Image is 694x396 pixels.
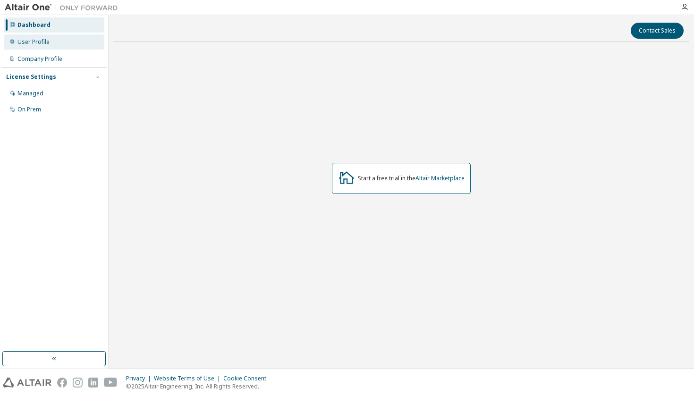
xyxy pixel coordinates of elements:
div: Privacy [126,375,154,382]
div: On Prem [17,106,41,113]
div: License Settings [6,73,56,81]
img: linkedin.svg [88,378,98,388]
div: Managed [17,90,43,97]
div: Cookie Consent [223,375,272,382]
img: youtube.svg [104,378,118,388]
div: Start a free trial in the [358,175,465,182]
div: Website Terms of Use [154,375,223,382]
img: Altair One [5,3,123,12]
div: User Profile [17,38,50,46]
a: Altair Marketplace [415,174,465,182]
img: instagram.svg [73,378,83,388]
div: Company Profile [17,55,62,63]
p: © 2025 Altair Engineering, Inc. All Rights Reserved. [126,382,272,390]
button: Contact Sales [631,23,684,39]
img: facebook.svg [57,378,67,388]
div: Dashboard [17,21,51,29]
img: altair_logo.svg [3,378,51,388]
